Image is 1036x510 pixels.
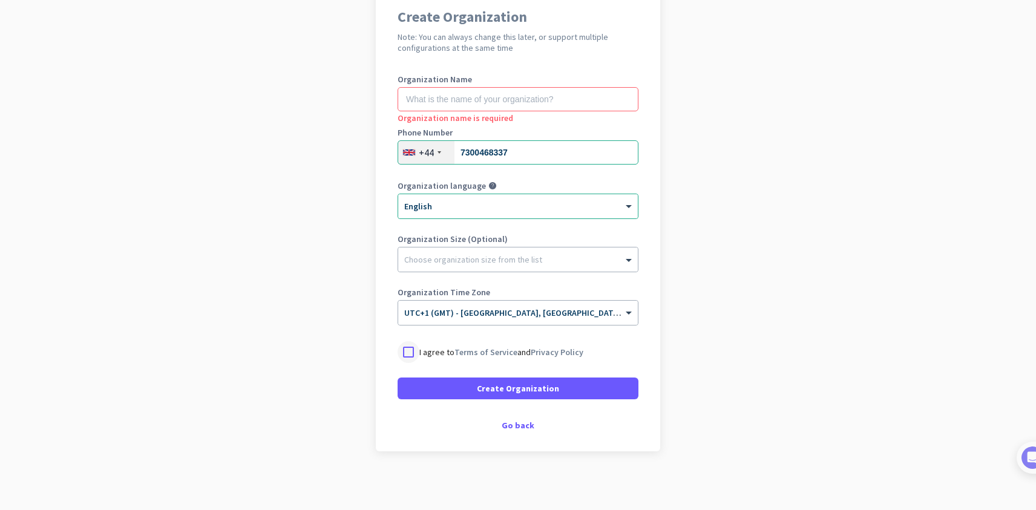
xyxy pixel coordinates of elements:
[477,382,559,394] span: Create Organization
[398,140,638,165] input: 121 234 5678
[398,31,638,53] h2: Note: You can always change this later, or support multiple configurations at the same time
[398,421,638,430] div: Go back
[398,10,638,24] h1: Create Organization
[398,378,638,399] button: Create Organization
[419,346,583,358] p: I agree to and
[398,128,638,137] label: Phone Number
[531,347,583,358] a: Privacy Policy
[454,347,517,358] a: Terms of Service
[398,235,638,243] label: Organization Size (Optional)
[419,146,434,159] div: +44
[398,288,638,296] label: Organization Time Zone
[398,113,513,123] span: Organization name is required
[398,87,638,111] input: What is the name of your organization?
[398,181,486,190] label: Organization language
[488,181,497,190] i: help
[398,75,638,83] label: Organization Name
